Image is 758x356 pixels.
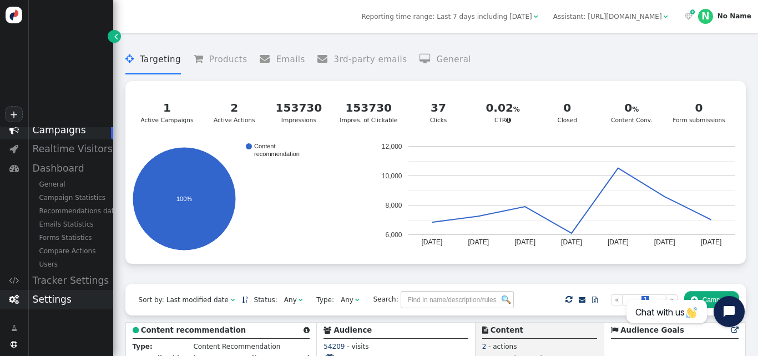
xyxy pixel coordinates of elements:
[641,296,649,304] span: 1
[260,45,305,74] li: Emails
[28,204,113,218] div: Recommendations data
[334,93,403,131] a: 153730Impres. of Clickable
[231,297,235,303] span: 
[141,326,246,334] b: Content recommendation
[355,297,360,303] span: 
[9,275,19,285] span: 
[385,230,402,238] text: 6,000
[381,142,402,150] text: 12,000
[28,290,113,309] div: Settings
[275,99,322,125] div: Impressions
[409,93,468,131] a: 37Clicks
[579,297,585,303] span: 
[420,45,471,74] li: General
[607,238,628,246] text: [DATE]
[28,121,113,139] div: Campaigns
[139,295,229,305] div: Sort by: Last modified date
[420,54,436,64] span: 
[698,9,713,24] div: N
[684,291,739,308] button: Campaign
[284,295,297,305] div: Any
[401,291,514,308] input: Find in name/description/rules
[603,93,661,131] a: 0Content Conv.
[28,159,113,178] div: Dashboard
[304,327,310,334] span: 
[310,295,334,305] span: Type:
[534,13,538,20] span: 
[561,238,582,246] text: [DATE]
[140,99,193,125] div: Active Campaigns
[473,93,532,131] a: 0.02CTR
[108,30,121,43] a: 
[683,12,695,22] a:  
[538,93,597,131] a: 0Closed
[381,172,402,179] text: 10,000
[592,297,598,303] span: 
[242,296,247,304] a: 
[299,297,303,303] span: 
[324,343,345,350] span: 54209
[468,238,489,246] text: [DATE]
[317,45,407,74] li: 3rd-party emails
[28,218,113,231] div: Emails Statistics
[211,99,257,125] div: Active Actions
[140,99,193,116] div: 1
[334,326,372,334] b: Audience
[125,54,140,64] span: 
[275,99,322,116] div: 153730
[28,191,113,204] div: Campaign Statistics
[700,238,721,246] text: [DATE]
[565,294,572,306] span: 
[6,7,22,23] img: logo-icon.svg
[193,343,280,350] span: Content Recommendation
[254,143,276,149] text: Content
[585,291,604,308] a: 
[482,327,488,334] span: 
[654,238,675,246] text: [DATE]
[544,99,590,116] div: 0
[673,99,725,125] div: Form submissions
[340,99,397,116] div: 153730
[553,12,662,22] div: Assistant: [URL][DOMAIN_NAME]
[491,326,523,334] b: Content
[685,13,693,20] span: 
[579,296,585,304] a: 
[9,163,19,173] span: 
[176,195,192,202] text: 100%
[415,99,462,125] div: Clicks
[133,343,153,350] b: Type:
[135,93,199,131] a: 1Active Campaigns
[375,143,735,254] svg: A chart.
[514,238,535,246] text: [DATE]
[482,343,487,350] span: 2
[324,327,331,334] span: 
[28,231,113,244] div: Forms Statistics
[347,343,368,350] span: - visits
[28,178,113,191] div: General
[9,125,19,134] span: 
[608,99,655,125] div: Content Conv.
[611,294,623,305] a: «
[611,327,618,334] span: 
[270,93,329,131] a: 153730Impressions
[479,99,526,116] div: 0.02
[133,327,139,334] span: 
[11,323,17,333] span: 
[247,295,277,305] span: Status:
[194,54,209,64] span: 
[361,13,532,21] span: Reporting time range: Last 7 days including [DATE]
[4,319,24,337] a: 
[421,238,442,246] text: [DATE]
[415,99,462,116] div: 37
[28,258,113,271] div: Users
[340,99,397,125] div: Impres. of Clickable
[205,93,264,131] a: 2Active Actions
[673,99,725,116] div: 0
[667,93,731,131] a: 0Form submissions
[620,326,684,334] b: Audience Goals
[11,341,17,348] span: 
[132,143,372,254] svg: A chart.
[717,12,751,20] div: No Name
